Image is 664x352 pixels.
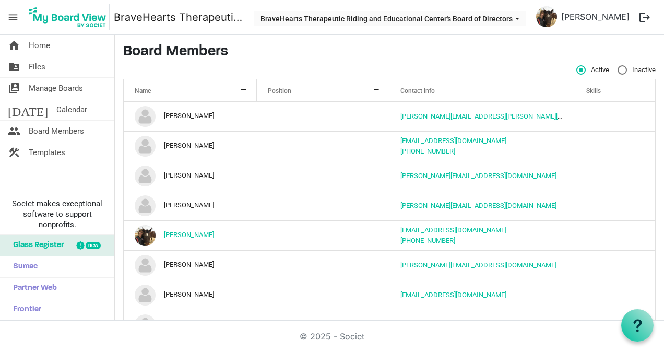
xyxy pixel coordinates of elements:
[400,237,455,244] a: [PHONE_NUMBER]
[135,87,151,95] span: Name
[26,4,114,30] a: My Board View Logo
[557,6,634,27] a: [PERSON_NAME]
[135,136,156,157] img: no-profile-picture.svg
[257,280,390,310] td: column header Position
[124,280,257,310] td: Ken Boyd is template cell column header Name
[389,191,575,220] td: jeanna@braveheartsriding.org is template cell column header Contact Info
[124,102,257,131] td: Chadd Hartwig is template cell column header Name
[400,226,506,234] a: [EMAIL_ADDRESS][DOMAIN_NAME]
[124,161,257,191] td: David House is template cell column header Name
[135,225,156,246] img: soG8ngqyo8mfsLl7qavYA1W50_jgETOwQQYy_uxBnjq3-U2bjp1MqSY6saXxc6u9ROKTL24E-CUSpUAvpVE2Kg_thumb.png
[114,7,243,28] a: BraveHearts Therapeutic Riding and Educational Center's Board of Directors
[8,56,20,77] span: folder_shared
[8,235,64,256] span: Glass Register
[29,56,45,77] span: Files
[135,195,156,216] img: no-profile-picture.svg
[257,220,390,250] td: column header Position
[8,121,20,142] span: people
[5,198,110,230] span: Societ makes exceptional software to support nonprofits.
[389,131,575,161] td: gonyac@gmail.com708-601-0867 is template cell column header Contact Info
[400,202,556,209] a: [PERSON_NAME][EMAIL_ADDRESS][DOMAIN_NAME]
[135,314,156,335] img: no-profile-picture.svg
[389,161,575,191] td: david@dwhouse.net is template cell column header Contact Info
[135,166,156,186] img: no-profile-picture.svg
[8,299,41,320] span: Frontier
[400,137,506,145] a: [EMAIL_ADDRESS][DOMAIN_NAME]
[3,7,23,27] span: menu
[254,11,526,26] button: BraveHearts Therapeutic Riding and Educational Center's Board of Directors dropdownbutton
[29,78,83,99] span: Manage Boards
[29,142,65,163] span: Templates
[400,87,435,95] span: Contact Info
[123,43,656,61] h3: Board Members
[257,102,390,131] td: column header Position
[575,310,655,339] td: is template cell column header Skills
[135,255,156,276] img: no-profile-picture.svg
[257,250,390,280] td: column header Position
[400,261,556,269] a: [PERSON_NAME][EMAIL_ADDRESS][DOMAIN_NAME]
[8,278,57,299] span: Partner Web
[575,131,655,161] td: is template cell column header Skills
[300,331,364,342] a: © 2025 - Societ
[575,191,655,220] td: is template cell column header Skills
[8,78,20,99] span: switch_account
[124,131,257,161] td: Cindy Gonya is template cell column header Name
[618,65,656,75] span: Inactive
[576,65,609,75] span: Active
[575,250,655,280] td: is template cell column header Skills
[8,35,20,56] span: home
[389,310,575,339] td: rgunnar@sbcglobal.net is template cell column header Contact Info
[26,4,110,30] img: My Board View Logo
[56,99,87,120] span: Calendar
[389,250,575,280] td: k.allegretti@braveheartsriding.org is template cell column header Contact Info
[257,191,390,220] td: column header Position
[400,291,506,299] a: [EMAIL_ADDRESS][DOMAIN_NAME]
[29,35,50,56] span: Home
[389,280,575,310] td: kboyd@umcfund.com is template cell column header Contact Info
[575,161,655,191] td: is template cell column header Skills
[575,220,655,250] td: is template cell column header Skills
[8,256,38,277] span: Sumac
[575,102,655,131] td: is template cell column header Skills
[268,87,291,95] span: Position
[400,147,455,155] a: [PHONE_NUMBER]
[135,106,156,127] img: no-profile-picture.svg
[634,6,656,28] button: logout
[164,231,214,239] a: [PERSON_NAME]
[124,191,257,220] td: Jeanna Sorgani is template cell column header Name
[586,87,601,95] span: Skills
[575,280,655,310] td: is template cell column header Skills
[536,6,557,27] img: soG8ngqyo8mfsLl7qavYA1W50_jgETOwQQYy_uxBnjq3-U2bjp1MqSY6saXxc6u9ROKTL24E-CUSpUAvpVE2Kg_thumb.png
[124,250,257,280] td: kathy allegretti is template cell column header Name
[389,220,575,250] td: ksmith.beachfront@yahoo.com815-236-7019 is template cell column header Contact Info
[257,131,390,161] td: column header Position
[29,121,84,142] span: Board Members
[135,285,156,306] img: no-profile-picture.svg
[389,102,575,131] td: chadd.hartwig@hartwigmechanical.com is template cell column header Contact Info
[86,242,101,249] div: new
[124,220,257,250] td: Karen Smith is template cell column header Name
[400,112,607,120] a: [PERSON_NAME][EMAIL_ADDRESS][PERSON_NAME][DOMAIN_NAME]
[257,310,390,339] td: column header Position
[257,161,390,191] td: column header Position
[8,99,48,120] span: [DATE]
[400,172,556,180] a: [PERSON_NAME][EMAIL_ADDRESS][DOMAIN_NAME]
[124,310,257,339] td: Marge Gunnar is template cell column header Name
[8,142,20,163] span: construction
